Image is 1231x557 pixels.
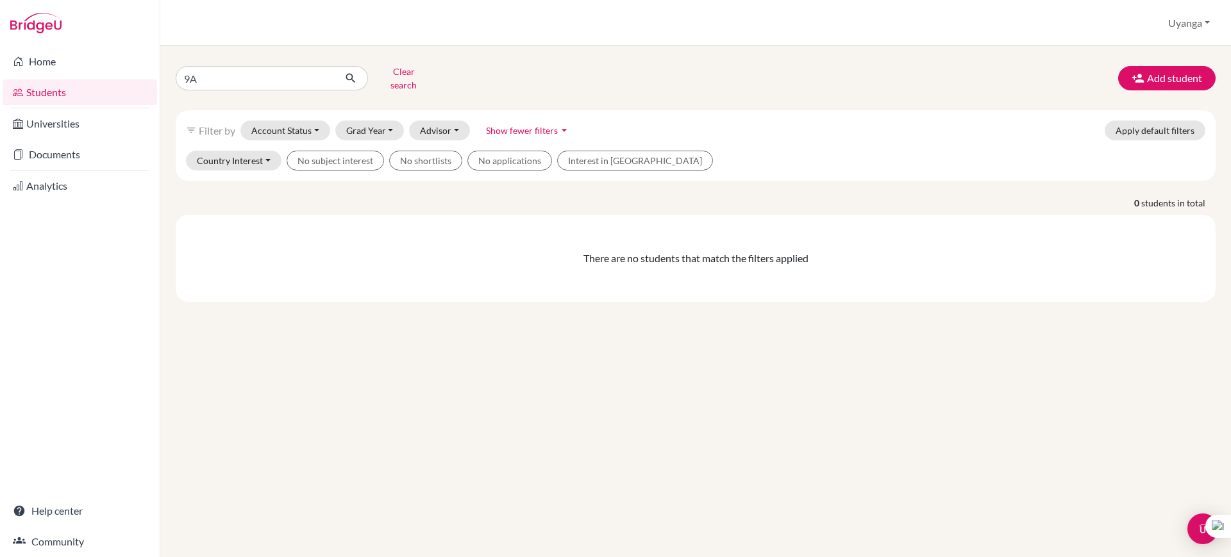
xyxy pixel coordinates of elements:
[3,111,157,137] a: Universities
[1141,196,1216,210] span: students in total
[409,121,470,140] button: Advisor
[486,125,558,136] span: Show fewer filters
[1105,121,1205,140] button: Apply default filters
[3,142,157,167] a: Documents
[467,151,552,170] button: No applications
[557,151,713,170] button: Interest in [GEOGRAPHIC_DATA]
[287,151,384,170] button: No subject interest
[389,151,462,170] button: No shortlists
[475,121,582,140] button: Show fewer filtersarrow_drop_down
[176,66,335,90] input: Find student by name...
[558,124,571,137] i: arrow_drop_down
[1162,11,1216,35] button: Uyanga
[1118,66,1216,90] button: Add student
[186,251,1205,266] div: There are no students that match the filters applied
[1187,513,1218,544] div: Open Intercom Messenger
[1134,196,1141,210] strong: 0
[199,124,235,137] span: Filter by
[3,49,157,74] a: Home
[368,62,439,95] button: Clear search
[186,151,281,170] button: Country Interest
[3,173,157,199] a: Analytics
[186,125,196,135] i: filter_list
[3,529,157,554] a: Community
[3,79,157,105] a: Students
[10,13,62,33] img: Bridge-U
[240,121,330,140] button: Account Status
[335,121,405,140] button: Grad Year
[3,498,157,524] a: Help center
